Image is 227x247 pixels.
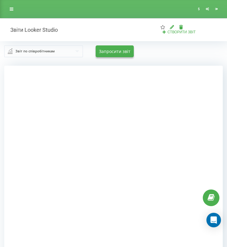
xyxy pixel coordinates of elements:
[96,45,134,57] button: Запросити звіт
[167,30,196,34] span: Створити звіт
[169,25,175,29] i: Редагувати звіт
[4,26,58,33] h2: Звіти Looker Studio
[160,30,197,35] button: Створити звіт
[162,30,166,34] i: Створити звіт
[179,25,184,29] i: Видалити звіт
[15,48,55,54] div: Звіт по співробітникам
[206,213,221,227] div: Open Intercom Messenger
[160,25,166,29] i: Цей звіт буде завантажений першим при відкритті "Звіти Looker Studio". Ви можете призначити будь-...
